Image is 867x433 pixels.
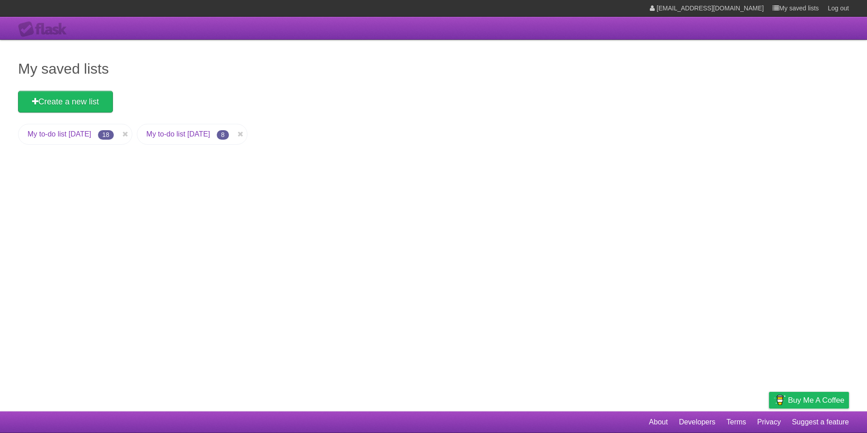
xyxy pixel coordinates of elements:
[18,21,72,38] div: Flask
[788,392,844,408] span: Buy me a coffee
[649,414,668,431] a: About
[792,414,849,431] a: Suggest a feature
[757,414,781,431] a: Privacy
[217,130,229,140] span: 8
[18,91,113,113] a: Create a new list
[727,414,746,431] a: Terms
[146,130,210,138] a: My to-do list [DATE]
[28,130,91,138] a: My to-do list [DATE]
[98,130,114,140] span: 18
[769,392,849,409] a: Buy me a coffee
[679,414,715,431] a: Developers
[18,58,849,80] h1: My saved lists
[774,392,786,408] img: Buy me a coffee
